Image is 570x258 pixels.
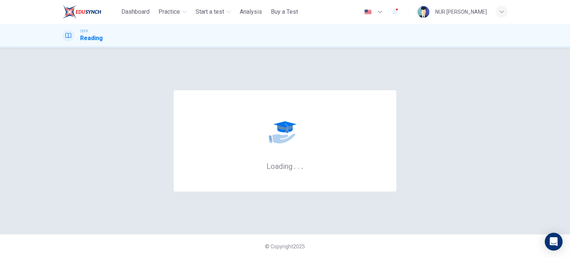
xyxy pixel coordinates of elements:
[435,7,487,16] div: NUR [PERSON_NAME]
[155,5,190,19] button: Practice
[121,7,150,16] span: Dashboard
[417,6,429,18] img: Profile picture
[265,244,305,249] span: © Copyright 2025
[545,233,563,251] div: Open Intercom Messenger
[62,4,118,19] a: ELTC logo
[268,5,301,19] button: Buy a Test
[193,5,234,19] button: Start a test
[62,4,101,19] img: ELTC logo
[80,29,88,34] span: CEFR
[301,159,304,172] h6: .
[266,161,304,171] h6: Loading
[237,5,265,19] button: Analysis
[294,159,296,172] h6: .
[196,7,224,16] span: Start a test
[80,34,103,43] h1: Reading
[297,159,300,172] h6: .
[158,7,180,16] span: Practice
[240,7,262,16] span: Analysis
[118,5,153,19] button: Dashboard
[271,7,298,16] span: Buy a Test
[363,9,373,15] img: en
